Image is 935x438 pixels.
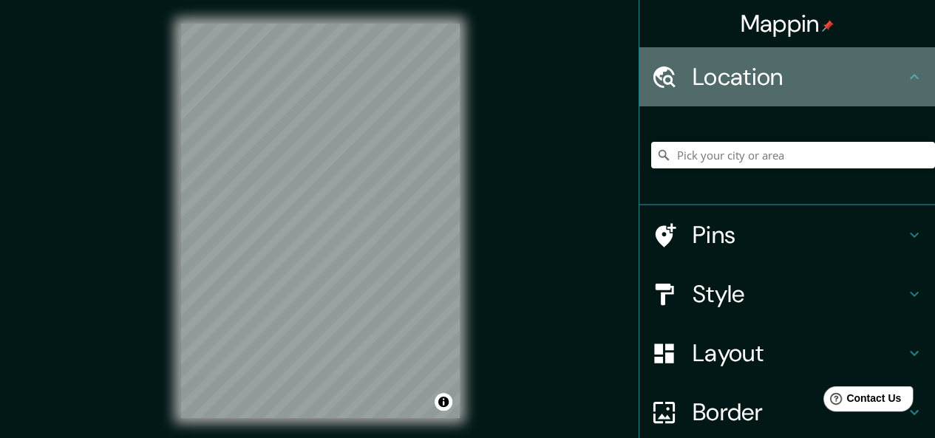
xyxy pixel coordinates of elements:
input: Pick your city or area [651,142,935,168]
h4: Style [693,279,905,309]
iframe: Help widget launcher [803,380,919,422]
img: pin-icon.png [822,20,834,32]
h4: Border [693,397,905,427]
div: Location [639,47,935,106]
h4: Location [693,62,905,92]
button: Toggle attribution [435,393,452,411]
h4: Layout [693,338,905,368]
h4: Mappin [741,9,834,38]
div: Pins [639,205,935,264]
h4: Pins [693,220,905,250]
div: Layout [639,324,935,383]
canvas: Map [180,24,460,418]
div: Style [639,264,935,324]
